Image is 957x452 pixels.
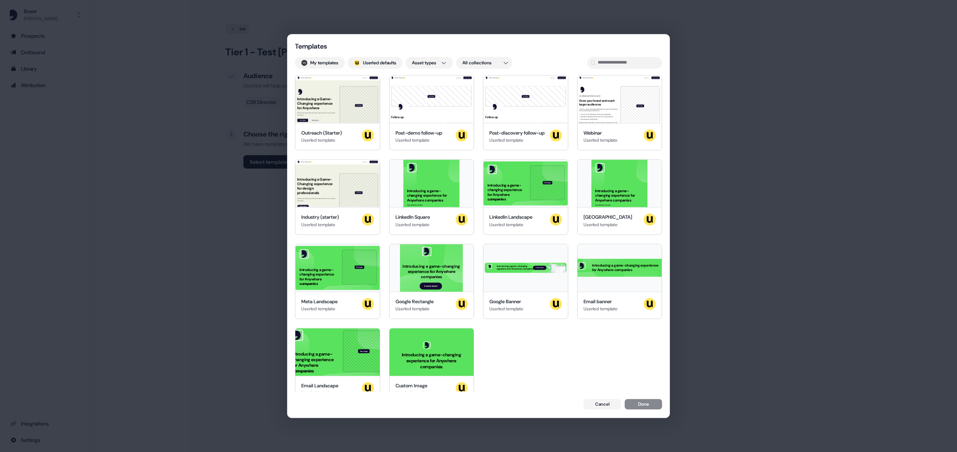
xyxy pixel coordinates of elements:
div: Outreach (Starter) [301,129,342,137]
img: userled logo [644,129,656,141]
span: All collections [462,59,492,67]
div: Post-discovery follow-up [489,129,545,137]
div: Userled template [489,221,532,228]
div: Userled template [584,137,618,144]
button: Introducing a game-changing experience for Anywhere companiesSee what we can do!Your imageMeta La... [295,244,380,319]
button: Cancel [584,399,621,409]
div: Userled template [301,390,338,397]
button: All collections [456,57,512,69]
div: LinkedIn Landscape [489,213,532,221]
img: userled logo [362,129,374,141]
div: LinkedIn Square [396,213,430,221]
button: Introducing a game-changing experience for Anywhere companiesSee what we can do!Your imageLinkedI... [483,160,568,235]
img: userled logo [644,213,656,225]
div: Userled template [489,137,545,144]
img: userled logo [456,213,468,225]
div: Userled template [489,305,523,313]
div: Userled template [396,221,430,228]
button: Introducing a game-changing experience for Anywhere companiesSee what we can do!Your imageEmail L... [295,328,380,403]
button: Introducing a game-changing experience for Anywhere companiesSee what we can do!LinkedIn SquareUs... [389,160,474,235]
button: Nice to meet you 👋Learn moreBook a demoIntroducing a Game-Changing experience for design professi... [295,160,380,235]
button: Nice to meet you 👋Learn moreBook a demoLIVE WEBINAR | [DATE] 1PM EST | 10AM PSTGrow your brand an... [577,75,662,150]
button: Nice to meet you 👋Learn moreBook a demoYour imageFollow upPost-discovery follow-upUserled templat... [483,75,568,150]
button: userled logo;Userled defaults [348,57,403,69]
img: userled logo [456,129,468,141]
img: userled logo [456,382,468,394]
button: Nice to meet you 👋Learn moreBook a demoIntroducing a Game-Changing experience for AnywhereWe take... [295,75,380,150]
img: userled logo [550,129,562,141]
img: userled logo [550,298,562,310]
img: userled logo [550,213,562,225]
div: Userled template [396,137,442,144]
div: Email Landscape [301,382,338,390]
img: userled logo [354,60,360,66]
button: Nice to meet you 👋Learn moreBook a demoYour imageFollow upPost-demo follow-upUserled templateuser... [389,75,474,150]
div: Userled template [396,390,430,397]
div: [GEOGRAPHIC_DATA] [584,213,632,221]
button: Introducing a game-changing experience for Anywhere companiesLearn moreGoogle RectangleUserled te... [389,244,474,319]
div: Webinar [584,129,618,137]
div: Userled template [301,137,342,144]
button: My templates [295,57,345,69]
div: Custom Image [396,382,430,390]
div: ; [354,60,360,66]
div: Templates [295,42,370,51]
button: Introducing a game-changing experience for Anywhere companiesSee what we can do![GEOGRAPHIC_DATA]... [577,160,662,235]
button: Introducing a game-changing experience for Anywhere companiesLearn moreGoogle BannerUserled templ... [483,244,568,319]
button: Asset types [406,57,453,69]
div: Userled template [584,221,632,228]
div: Industry (starter) [301,213,339,221]
img: Victor [301,60,307,66]
img: userled logo [456,298,468,310]
div: Meta Landscape [301,298,338,305]
img: userled logo [362,213,374,225]
div: Userled template [584,305,618,313]
div: Email banner [584,298,618,305]
div: Userled template [301,221,339,228]
img: userled logo [644,298,656,310]
div: Google Rectangle [396,298,434,305]
div: Userled template [301,305,338,313]
img: userled logo [362,298,374,310]
button: Introducing a game-changing experience for Anywhere companiesEmail bannerUserled templateuserled ... [577,244,662,319]
img: userled logo [362,382,374,394]
div: Google Banner [489,298,523,305]
button: Introducing a game-changing experience for Anywhere companiesCustom ImageUserled templateuserled ... [389,328,474,403]
div: Post-demo follow-up [396,129,442,137]
div: Userled template [396,305,434,313]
